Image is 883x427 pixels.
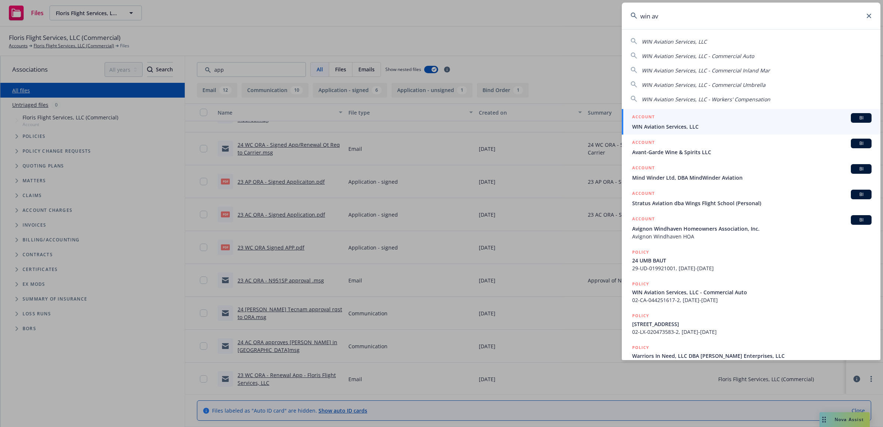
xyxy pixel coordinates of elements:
[632,215,655,224] h5: ACCOUNT
[622,211,880,244] a: ACCOUNTBIAvignon Windhaven Homeowners Association, Inc.Avignon Windhaven HOA
[632,225,872,233] span: Avignon Windhaven Homeowners Association, Inc.
[632,344,649,351] h5: POLICY
[622,308,880,340] a: POLICY[STREET_ADDRESS]02-LX-020473583-2, [DATE]-[DATE]
[632,199,872,207] span: Stratus Aviation dba Wings Flight School (Personal)
[632,328,872,336] span: 02-LX-020473583-2, [DATE]-[DATE]
[642,38,707,45] span: WIN Aviation Services, LLC
[854,217,869,223] span: BI
[622,244,880,276] a: POLICY24 UMB BAUT29-UD-019921001, [DATE]-[DATE]
[632,164,655,173] h5: ACCOUNT
[854,140,869,147] span: BI
[632,257,872,264] span: 24 UMB BAUT
[854,191,869,198] span: BI
[632,190,655,199] h5: ACCOUNT
[632,288,872,296] span: WIN Aviation Services, LLC - Commercial Auto
[632,174,872,182] span: Mind Winder Ltd, DBA MindWinder Aviation
[854,115,869,121] span: BI
[632,312,649,319] h5: POLICY
[622,186,880,211] a: ACCOUNTBIStratus Aviation dba Wings Flight School (Personal)
[622,109,880,135] a: ACCOUNTBIWIN Aviation Services, LLC
[854,166,869,172] span: BI
[642,96,770,103] span: WIN Aviation Services, LLC - Workers' Compensation
[622,135,880,160] a: ACCOUNTBIAvant-Garde Wine & Spirits LLC
[632,352,872,360] span: Warriors In Need, LLC DBA [PERSON_NAME] Enterprises, LLC
[622,276,880,308] a: POLICYWIN Aviation Services, LLC - Commercial Auto02-CA-044251617-2, [DATE]-[DATE]
[622,160,880,186] a: ACCOUNTBIMind Winder Ltd, DBA MindWinder Aviation
[632,123,872,131] span: WIN Aviation Services, LLC
[642,52,754,60] span: WIN Aviation Services, LLC - Commercial Auto
[642,67,770,74] span: WIN Aviation Services, LLC - Commercial Inland Mar
[632,113,655,122] h5: ACCOUNT
[622,3,880,29] input: Search...
[632,296,872,304] span: 02-CA-044251617-2, [DATE]-[DATE]
[642,81,766,88] span: WIN Aviation Services, LLC - Commercial Umbrella
[632,233,872,240] span: Avignon Windhaven HOA
[632,320,872,328] span: [STREET_ADDRESS]
[632,280,649,288] h5: POLICY
[622,340,880,372] a: POLICYWarriors In Need, LLC DBA [PERSON_NAME] Enterprises, LLC0CAV06110701, [DATE]-[DATE]
[632,148,872,156] span: Avant-Garde Wine & Spirits LLC
[632,248,649,256] h5: POLICY
[632,264,872,272] span: 29-UD-019921001, [DATE]-[DATE]
[632,360,872,367] span: 0CAV06110701, [DATE]-[DATE]
[632,139,655,148] h5: ACCOUNT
